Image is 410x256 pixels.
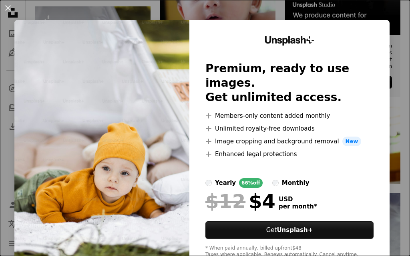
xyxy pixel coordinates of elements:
span: per month * [279,203,317,210]
span: New [342,137,362,146]
strong: Unsplash+ [277,226,313,234]
div: yearly [215,178,236,188]
li: Members-only content added monthly [205,111,374,121]
input: monthly [272,180,279,186]
li: Enhanced legal protections [205,149,374,159]
div: $4 [205,191,275,212]
span: $12 [205,191,245,212]
h2: Premium, ready to use images. Get unlimited access. [205,62,374,105]
button: GetUnsplash+ [205,221,374,239]
div: monthly [282,178,310,188]
li: Unlimited royalty-free downloads [205,124,374,133]
span: USD [279,196,317,203]
div: 66% off [239,178,263,188]
input: yearly66%off [205,180,212,186]
li: Image cropping and background removal [205,137,374,146]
